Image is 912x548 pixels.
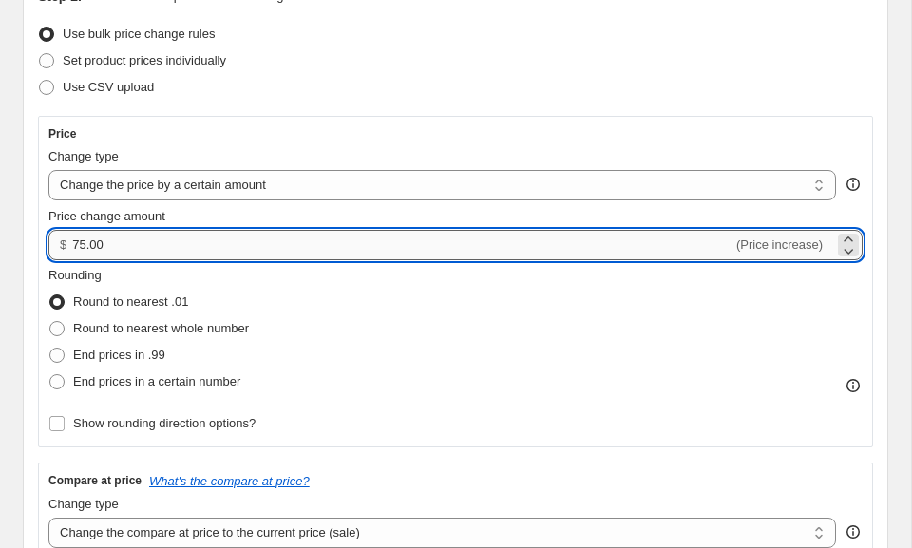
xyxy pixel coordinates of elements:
h3: Compare at price [48,473,142,488]
span: Set product prices individually [63,53,226,67]
span: $ [60,237,66,252]
div: help [844,522,863,541]
span: Price change amount [48,209,165,223]
span: End prices in a certain number [73,374,240,388]
span: End prices in .99 [73,348,165,362]
span: Change type [48,149,119,163]
h3: Price [48,126,76,142]
span: Use CSV upload [63,80,154,94]
button: What's the compare at price? [149,474,310,488]
span: Round to nearest .01 [73,294,188,309]
div: help [844,175,863,194]
span: Rounding [48,268,102,282]
span: Round to nearest whole number [73,321,249,335]
span: Use bulk price change rules [63,27,215,41]
input: -10.00 [72,230,732,260]
span: (Price increase) [736,237,823,252]
span: Show rounding direction options? [73,416,256,430]
span: Change type [48,497,119,511]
